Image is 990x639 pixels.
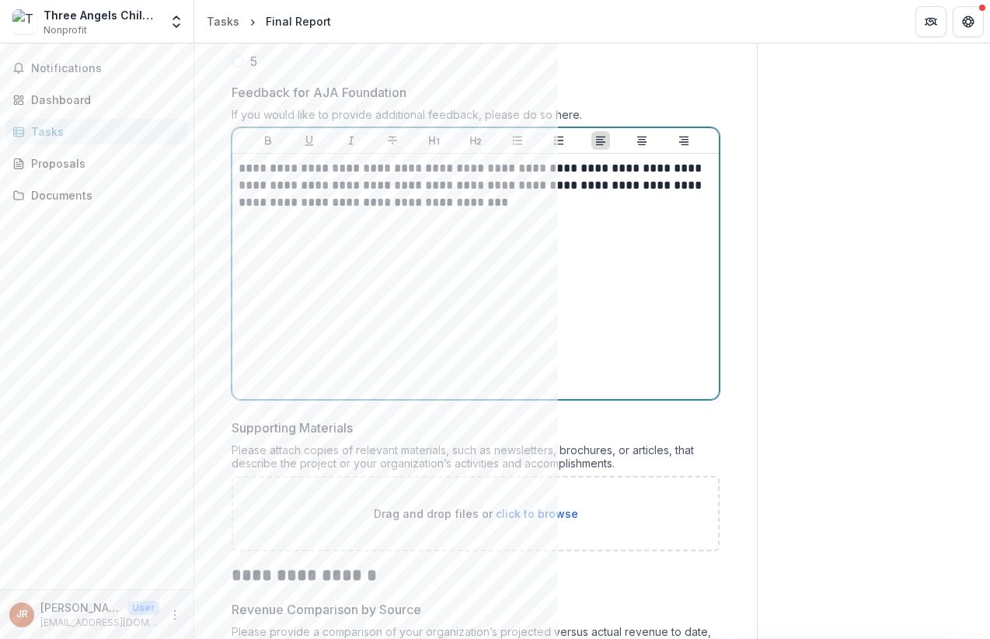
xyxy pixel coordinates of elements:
[496,507,578,520] span: click to browse
[6,87,187,113] a: Dashboard
[342,131,361,150] button: Italicize
[40,599,121,616] p: [PERSON_NAME]
[127,601,159,615] p: User
[232,600,421,619] p: Revenue Comparison by Source
[166,606,184,624] button: More
[232,83,406,102] p: Feedback for AJA Foundation
[266,13,331,30] div: Final Report
[44,7,159,23] div: Three Angels Children's Relief, Inc.
[6,151,187,176] a: Proposals
[6,119,187,144] a: Tasks
[675,131,693,150] button: Align Right
[259,131,277,150] button: Bold
[508,131,527,150] button: Bullet List
[207,13,239,30] div: Tasks
[12,9,37,34] img: Three Angels Children's Relief, Inc.
[31,155,175,172] div: Proposals
[200,10,337,33] nav: breadcrumb
[200,10,246,33] a: Tasks
[250,52,257,71] span: 5
[425,131,444,150] button: Heading 1
[40,616,159,630] p: [EMAIL_ADDRESS][DOMAIN_NAME]
[915,6,946,37] button: Partners
[591,131,610,150] button: Align Left
[31,92,175,108] div: Dashboard
[232,418,353,437] p: Supporting Materials
[31,123,175,140] div: Tasks
[466,131,485,150] button: Heading 2
[31,62,181,75] span: Notifications
[383,131,402,150] button: Strike
[232,108,720,127] div: If you would like to provide additional feedback, please do so here.
[44,23,87,37] span: Nonprofit
[16,609,28,620] div: Jane Rouse
[633,131,651,150] button: Align Center
[300,131,319,150] button: Underline
[6,182,187,208] a: Documents
[6,56,187,81] button: Notifications
[374,505,578,522] p: Drag and drop files or
[549,131,568,150] button: Ordered List
[232,443,720,476] div: Please attach copies of relevant materials, such as newsletters, brochures, or articles, that des...
[953,6,984,37] button: Get Help
[166,6,187,37] button: Open entity switcher
[31,187,175,203] div: Documents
